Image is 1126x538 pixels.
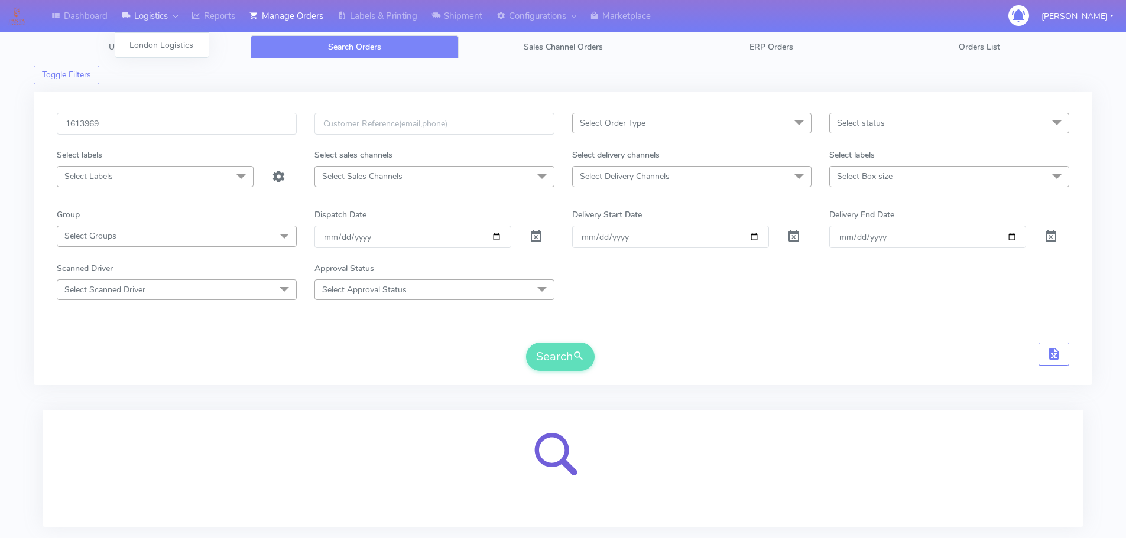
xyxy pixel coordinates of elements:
label: Delivery Start Date [572,208,642,221]
label: Select labels [829,149,875,161]
span: Select Labels [64,171,113,182]
img: search-loader.svg [519,424,608,513]
span: ERP Orders [749,41,793,53]
label: Group [57,208,80,221]
span: Select Box size [837,171,893,182]
label: Dispatch Date [314,208,366,221]
ul: Tabs [43,35,1083,58]
span: Unconfirmed Orders [109,41,184,53]
input: Customer Reference(email,phone) [314,113,554,135]
span: Select Scanned Driver [64,284,145,295]
span: Sales Channel Orders [524,41,603,53]
span: Search Orders [328,41,381,53]
label: Scanned Driver [57,262,113,275]
span: Orders List [959,41,1000,53]
label: Delivery End Date [829,208,894,221]
a: London Logistics [115,35,209,55]
span: Select Groups [64,230,116,242]
label: Approval Status [314,262,374,275]
label: Select delivery channels [572,149,660,161]
button: Search [526,343,595,371]
span: Select Delivery Channels [580,171,670,182]
input: Order Id [57,113,297,135]
label: Select sales channels [314,149,392,161]
button: Toggle Filters [34,66,99,84]
span: Select status [837,118,885,129]
span: Select Order Type [580,118,645,129]
span: Select Approval Status [322,284,407,295]
label: Select labels [57,149,102,161]
button: [PERSON_NAME] [1033,4,1122,28]
span: Select Sales Channels [322,171,403,182]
